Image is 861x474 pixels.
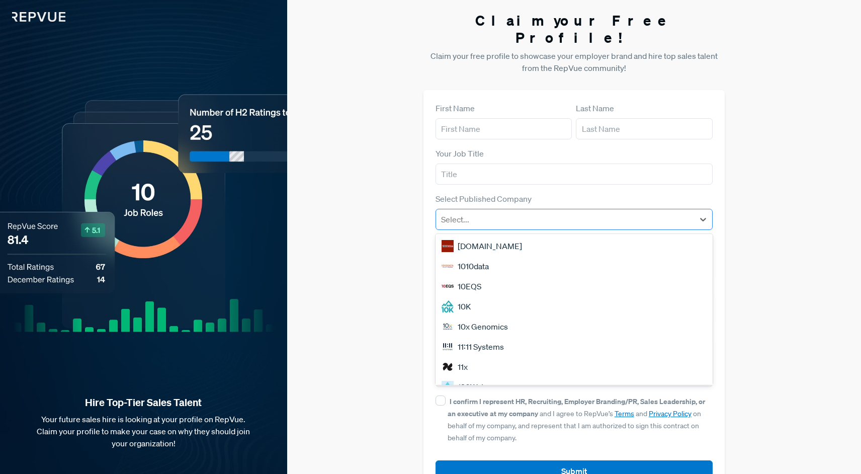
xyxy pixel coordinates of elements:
[442,240,454,252] img: 1000Bulbs.com
[436,337,713,357] div: 11:11 Systems
[448,397,705,418] strong: I confirm I represent HR, Recruiting, Employer Branding/PR, Sales Leadership, or an executive at ...
[442,280,454,292] img: 10EQS
[649,409,692,418] a: Privacy Policy
[448,397,705,442] span: and I agree to RepVue’s and on behalf of my company, and represent that I am authorized to sign t...
[436,193,532,205] label: Select Published Company
[442,321,454,333] img: 10x Genomics
[16,413,271,449] p: Your future sales hire is looking at your profile on RepVue. Claim your profile to make your case...
[436,377,713,397] div: 120Water
[442,341,454,353] img: 11:11 Systems
[442,381,454,393] img: 120Water
[615,409,634,418] a: Terms
[436,236,713,256] div: [DOMAIN_NAME]
[436,102,475,114] label: First Name
[436,256,713,276] div: 1010data
[576,118,713,139] input: Last Name
[16,396,271,409] strong: Hire Top-Tier Sales Talent
[436,147,484,160] label: Your Job Title
[436,164,713,185] input: Title
[436,276,713,296] div: 10EQS
[436,296,713,317] div: 10K
[436,118,572,139] input: First Name
[423,12,725,46] h3: Claim your Free Profile!
[576,102,614,114] label: Last Name
[423,50,725,74] p: Claim your free profile to showcase your employer brand and hire top sales talent from the RepVue...
[442,260,454,272] img: 1010data
[442,361,454,373] img: 11x
[436,317,713,337] div: 10x Genomics
[436,357,713,377] div: 11x
[442,300,454,312] img: 10K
